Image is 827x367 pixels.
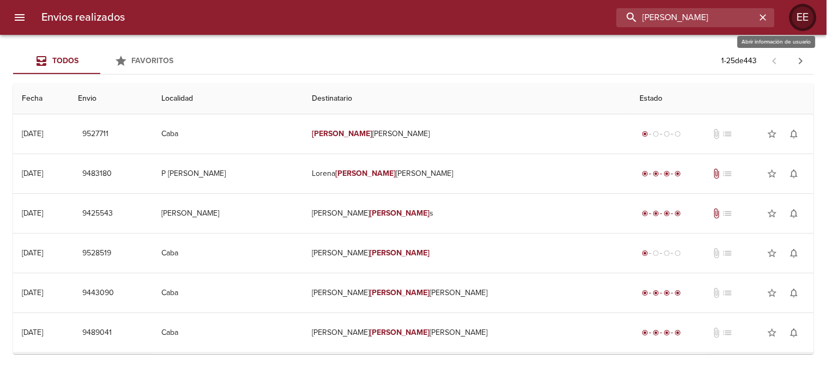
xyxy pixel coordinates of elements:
span: notifications_none [789,327,800,338]
span: notifications_none [789,168,800,179]
span: No tiene pedido asociado [722,168,733,179]
div: [DATE] [22,288,43,297]
button: Agregar a favoritos [762,282,783,304]
span: 9489041 [82,326,112,340]
em: [PERSON_NAME] [370,248,430,258]
span: 9527711 [82,127,108,141]
div: [DATE] [22,209,43,218]
th: Fecha [13,83,69,114]
span: Todos [52,56,79,65]
span: No tiene documentos adjuntos [711,288,722,298]
span: radio_button_unchecked [674,131,681,137]
td: [PERSON_NAME] [PERSON_NAME] [303,273,631,313]
em: [PERSON_NAME] [370,328,430,337]
span: radio_button_checked [642,131,648,137]
span: star_border [767,327,778,338]
span: star_border [767,129,778,139]
span: No tiene pedido asociado [722,327,733,338]
span: radio_button_checked [642,210,648,217]
button: 9425543 [78,204,117,224]
span: Pagina siguiente [788,48,814,74]
em: [PERSON_NAME] [312,129,372,138]
td: [PERSON_NAME] [PERSON_NAME] [303,313,631,352]
span: radio_button_checked [653,290,659,296]
span: radio_button_checked [674,210,681,217]
span: radio_button_checked [663,290,670,296]
span: radio_button_checked [653,210,659,217]
input: buscar [617,8,756,27]
button: 9483180 [78,164,116,184]
div: Entregado [639,327,683,338]
span: notifications_none [789,129,800,139]
td: Caba [153,313,303,352]
td: Lorena [PERSON_NAME] [303,154,631,193]
span: radio_button_unchecked [663,250,670,256]
span: Tiene documentos adjuntos [711,168,722,179]
span: radio_button_checked [663,210,670,217]
td: [PERSON_NAME] [303,114,631,154]
span: No tiene documentos adjuntos [711,248,722,259]
span: No tiene documentos adjuntos [711,129,722,139]
span: notifications_none [789,288,800,298]
div: [DATE] [22,129,43,138]
th: Envio [69,83,153,114]
span: Pagina anterior [762,55,788,66]
button: Agregar a favoritos [762,242,783,264]
span: radio_button_checked [642,170,648,177]
button: Agregar a favoritos [762,163,783,185]
button: Activar notificaciones [783,242,805,264]
button: Activar notificaciones [783,282,805,304]
button: Activar notificaciones [783,163,805,185]
span: No tiene pedido asociado [722,208,733,219]
button: Agregar a favoritos [762,123,783,145]
div: [DATE] [22,248,43,258]
button: Activar notificaciones [783,123,805,145]
span: notifications_none [789,208,800,219]
td: [PERSON_NAME] [303,234,631,273]
span: radio_button_unchecked [653,250,659,256]
div: Generado [639,129,683,139]
td: P [PERSON_NAME] [153,154,303,193]
div: Entregado [639,168,683,179]
span: radio_button_checked [663,329,670,336]
span: No tiene pedido asociado [722,248,733,259]
span: radio_button_unchecked [653,131,659,137]
td: [PERSON_NAME] s [303,194,631,233]
td: Caba [153,114,303,154]
span: star_border [767,248,778,259]
span: radio_button_checked [642,290,648,296]
td: Caba [153,234,303,273]
span: radio_button_checked [642,250,648,256]
button: menu [7,4,33,30]
span: 9528519 [82,247,111,260]
td: [PERSON_NAME] [153,194,303,233]
span: radio_button_checked [674,170,681,177]
div: EE [792,7,814,28]
span: Favoritos [132,56,174,65]
h6: Envios realizados [41,9,125,26]
div: Entregado [639,208,683,219]
th: Localidad [153,83,303,114]
button: 9527711 [78,124,113,144]
p: 1 - 25 de 443 [722,56,757,66]
div: Entregado [639,288,683,298]
span: radio_button_unchecked [663,131,670,137]
button: Agregar a favoritos [762,322,783,344]
span: 9425543 [82,207,113,221]
span: No tiene pedido asociado [722,129,733,139]
span: radio_button_checked [674,290,681,296]
span: radio_button_checked [653,170,659,177]
td: Caba [153,273,303,313]
span: radio_button_checked [674,329,681,336]
th: Estado [631,83,814,114]
span: radio_button_checked [642,329,648,336]
button: 9528519 [78,243,116,264]
button: Agregar a favoritos [762,203,783,224]
span: star_border [767,288,778,298]
div: Tabs Envios [13,48,188,74]
span: star_border [767,168,778,179]
span: 9483180 [82,167,112,181]
span: No tiene pedido asociado [722,288,733,298]
div: [DATE] [22,328,43,337]
button: 9489041 [78,323,116,343]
